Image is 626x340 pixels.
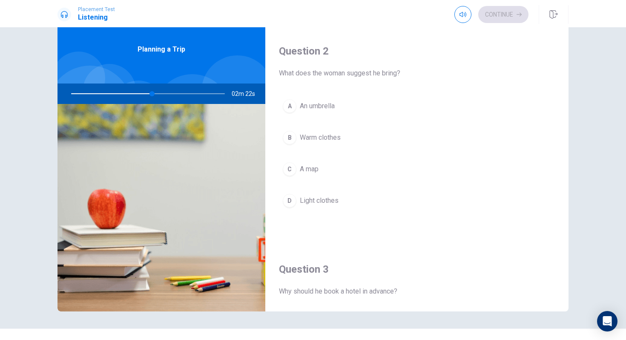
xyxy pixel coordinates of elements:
h1: Listening [78,12,115,23]
div: B [283,131,296,144]
h4: Question 2 [279,44,555,58]
span: Light clothes [300,196,339,206]
span: Why should he book a hotel in advance? [279,286,555,297]
span: Placement Test [78,6,115,12]
span: Warm clothes [300,133,341,143]
h4: Question 3 [279,262,555,276]
div: Open Intercom Messenger [597,311,617,331]
button: CA map [279,158,555,180]
button: BWarm clothes [279,127,555,148]
img: Planning a Trip [57,104,265,311]
span: 02m 22s [232,84,262,104]
div: C [283,162,296,176]
span: What does the woman suggest he bring? [279,68,555,78]
div: A [283,99,296,113]
span: An umbrella [300,101,335,111]
div: D [283,194,296,207]
button: DLight clothes [279,190,555,211]
span: A map [300,164,319,174]
button: AAn umbrella [279,95,555,117]
span: Planning a Trip [138,44,185,55]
